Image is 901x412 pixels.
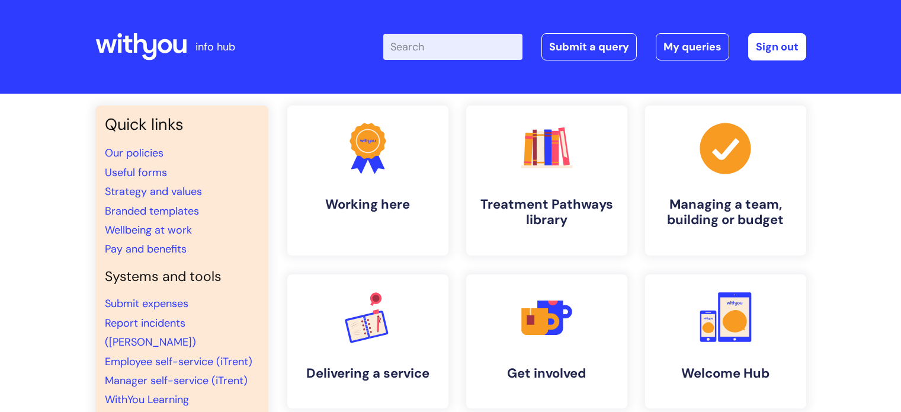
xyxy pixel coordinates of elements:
a: Submit expenses [105,296,188,311]
a: Branded templates [105,204,199,218]
a: Employee self-service (iTrent) [105,354,252,369]
h3: Quick links [105,115,259,134]
input: Search [383,34,522,60]
a: Pay and benefits [105,242,187,256]
a: Our policies [105,146,163,160]
a: Welcome Hub [645,274,806,408]
h4: Welcome Hub [655,366,797,381]
a: Sign out [748,33,806,60]
a: Submit a query [541,33,637,60]
h4: Working here [297,197,439,212]
h4: Delivering a service [297,366,439,381]
a: WithYou Learning [105,392,189,407]
p: info hub [195,37,235,56]
h4: Managing a team, building or budget [655,197,797,228]
h4: Treatment Pathways library [476,197,618,228]
a: Get involved [466,274,627,408]
a: Delivering a service [287,274,448,408]
a: My queries [656,33,729,60]
a: Managing a team, building or budget [645,106,806,255]
a: Report incidents ([PERSON_NAME]) [105,316,196,349]
a: Wellbeing at work [105,223,192,237]
h4: Systems and tools [105,269,259,285]
a: Treatment Pathways library [466,106,627,255]
a: Working here [287,106,448,255]
a: Manager self-service (iTrent) [105,373,248,388]
a: Strategy and values [105,184,202,199]
h4: Get involved [476,366,618,381]
div: | - [383,33,806,60]
a: Useful forms [105,165,167,180]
